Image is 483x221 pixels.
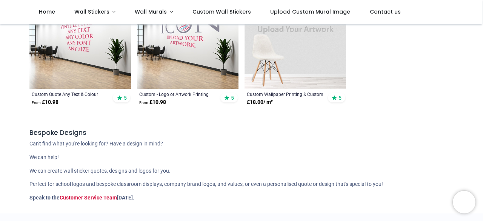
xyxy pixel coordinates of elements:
span: Upload Custom Mural Image [270,8,350,15]
span: Wall Murals [135,8,167,15]
a: Customer Service Team [60,195,117,201]
p: We can help! [29,154,453,161]
strong: £ 10.98 [139,99,166,106]
strong: Speak to the [DATE]. [29,195,134,201]
span: Custom Wall Stickers [192,8,251,15]
strong: £ 18.00 / m² [247,99,273,106]
span: Wall Stickers [74,8,109,15]
p: Perfect for school logos and bespoke classroom displays, company brand logos, and values, or even... [29,181,453,188]
iframe: Brevo live chat [453,191,475,213]
p: Can't find what you're looking for? Have a design in mind? [29,140,453,148]
span: 5 [231,94,234,101]
span: 5 [124,94,127,101]
span: From [32,100,41,105]
a: Custom Wallpaper Printing & Custom s [247,91,324,97]
a: Custom Quote Any Text & Colour [32,91,109,97]
p: We can create wall sticker quotes, designs and logos for you. [29,167,453,175]
a: Custom - Logo or Artwork Printing [139,91,217,97]
span: From [139,100,148,105]
h5: Bespoke Designs [29,128,453,138]
span: Contact us [370,8,401,15]
strong: £ 10.98 [32,99,58,106]
span: Home [39,8,55,15]
span: 5 [338,94,341,101]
